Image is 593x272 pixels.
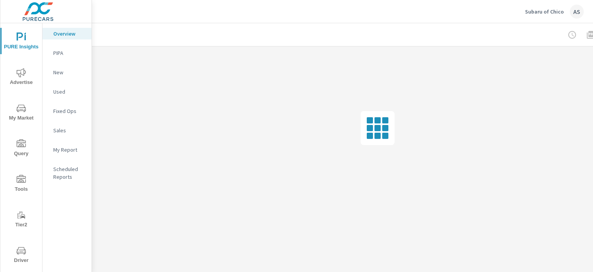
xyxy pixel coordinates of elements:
[53,146,85,154] p: My Report
[42,125,91,136] div: Sales
[42,28,91,39] div: Overview
[42,67,91,78] div: New
[42,47,91,59] div: PIPA
[53,165,85,181] p: Scheduled Reports
[3,246,40,265] span: Driver
[570,5,584,19] div: AS
[42,144,91,156] div: My Report
[53,107,85,115] p: Fixed Ops
[53,68,85,76] p: New
[3,139,40,158] span: Query
[53,30,85,38] p: Overview
[3,175,40,194] span: Tools
[3,104,40,123] span: My Market
[42,105,91,117] div: Fixed Ops
[3,68,40,87] span: Advertise
[42,163,91,183] div: Scheduled Reports
[525,8,564,15] p: Subaru of Chico
[53,88,85,96] p: Used
[3,33,40,51] span: PURE Insights
[42,86,91,98] div: Used
[53,49,85,57] p: PIPA
[53,127,85,134] p: Sales
[3,210,40,229] span: Tier2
